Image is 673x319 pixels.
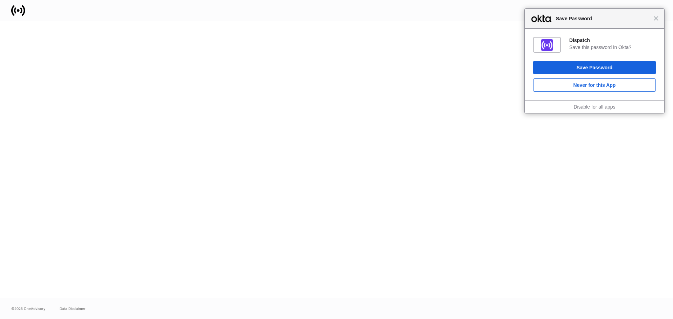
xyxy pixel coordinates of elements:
[533,61,656,74] button: Save Password
[653,16,659,21] span: Close
[573,104,615,110] a: Disable for all apps
[11,306,46,311] span: © 2025 OneAdvisory
[552,14,653,23] span: Save Password
[60,306,86,311] a: Data Disclaimer
[569,37,656,43] div: Dispatch
[533,78,656,92] button: Never for this App
[569,44,656,50] div: Save this password in Okta?
[541,39,553,51] img: AAAABklEQVQDAMWBnzTAa2aNAAAAAElFTkSuQmCC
